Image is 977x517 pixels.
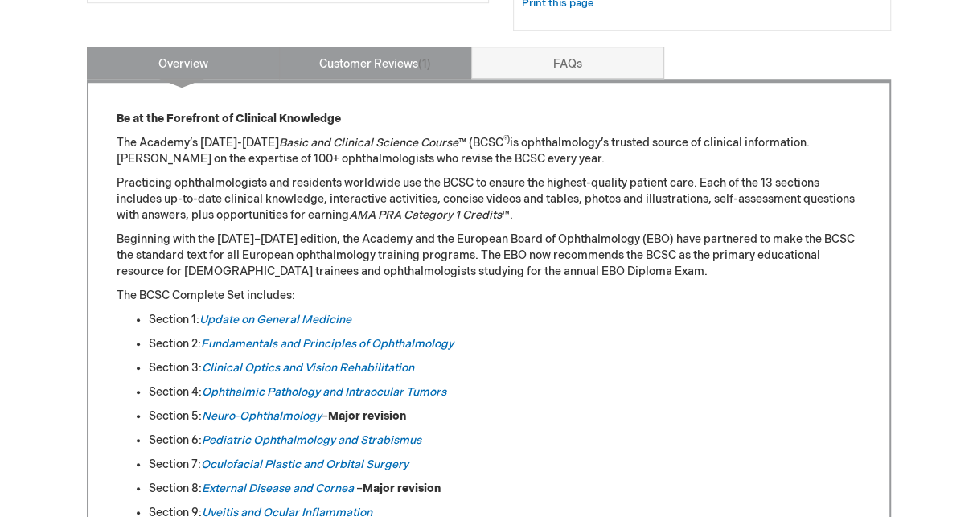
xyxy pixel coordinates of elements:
strong: Major revision [328,409,406,423]
a: Fundamentals and Principles of Ophthalmology [201,337,454,351]
a: Neuro-Ophthalmology [202,409,322,423]
a: FAQs [471,47,664,79]
li: Section 3: [149,360,861,376]
li: Section 6: [149,433,861,449]
em: Basic and Clinical Science Course [279,136,458,150]
li: Section 2: [149,336,861,352]
a: External Disease and Cornea [202,482,354,495]
a: Overview [87,47,280,79]
a: Clinical Optics and Vision Rehabilitation [202,361,414,375]
li: Section 4: [149,384,861,400]
p: Beginning with the [DATE]–[DATE] edition, the Academy and the European Board of Ophthalmology (EB... [117,232,861,280]
a: Oculofacial Plastic and Orbital Surgery [201,458,408,471]
p: The Academy’s [DATE]-[DATE] ™ (BCSC is ophthalmology’s trusted source of clinical information. [P... [117,135,861,167]
strong: Major revision [363,482,441,495]
a: Customer Reviews1 [279,47,472,79]
strong: Be at the Forefront of Clinical Knowledge [117,112,341,125]
p: Practicing ophthalmologists and residents worldwide use the BCSC to ensure the highest-quality pa... [117,175,861,224]
sup: ®) [503,135,510,145]
li: Section 7: [149,457,861,473]
li: Section 1: [149,312,861,328]
a: Ophthalmic Pathology and Intraocular Tumors [202,385,446,399]
a: Pediatric Ophthalmology and Strabismus [202,433,421,447]
em: AMA PRA Category 1 Credits [349,208,502,222]
span: 1 [418,57,431,71]
p: The BCSC Complete Set includes: [117,288,861,304]
li: Section 8: – [149,481,861,497]
li: Section 5: – [149,408,861,425]
a: Update on General Medicine [199,313,351,326]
